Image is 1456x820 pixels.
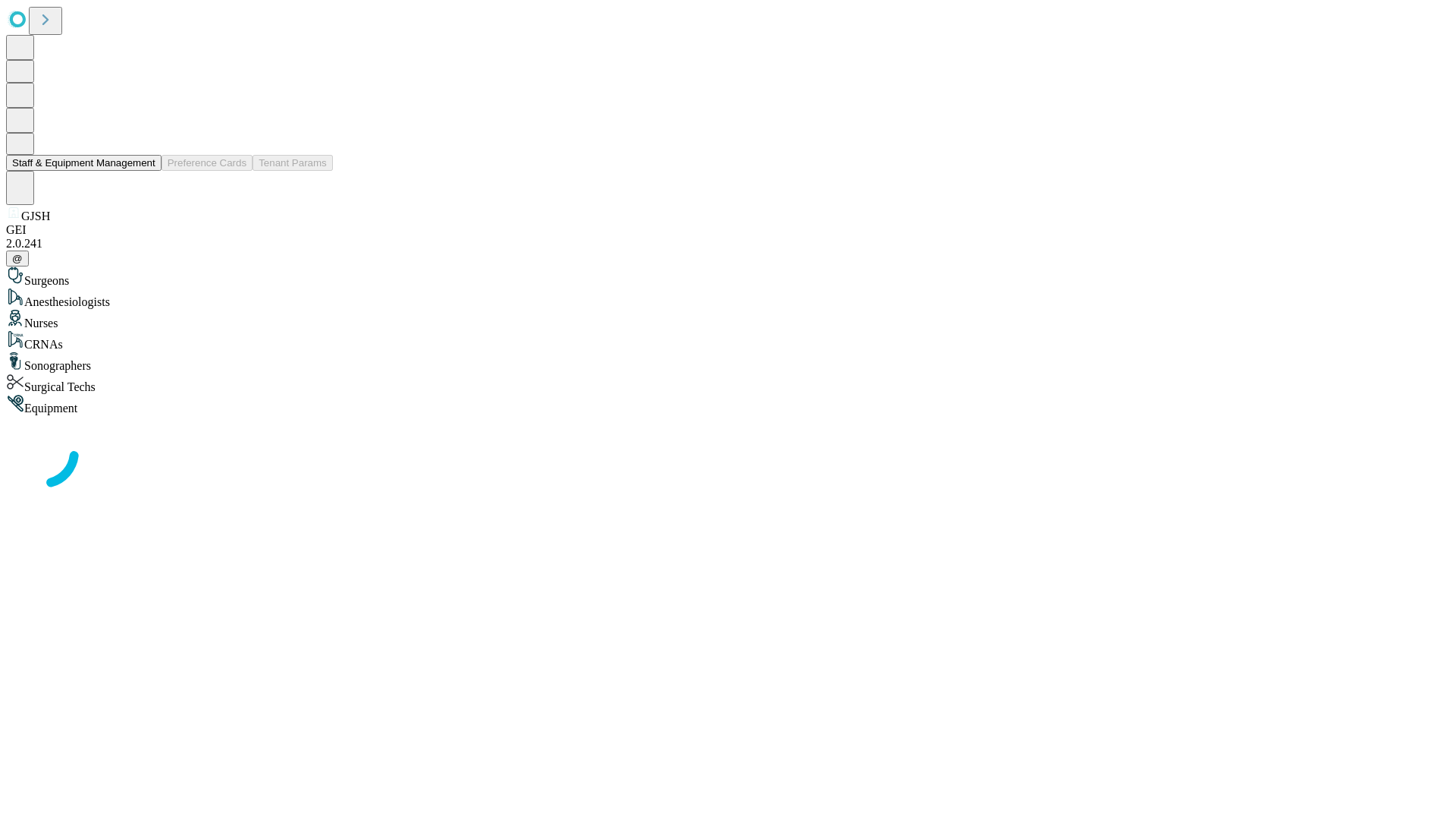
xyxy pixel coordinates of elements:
[6,288,1450,309] div: Anesthesiologists
[6,155,162,171] button: Staff & Equipment Management
[6,394,1450,415] div: Equipment
[12,253,23,264] span: @
[162,155,253,171] button: Preference Cards
[6,352,1450,373] div: Sonographers
[21,210,50,222] span: GJSH
[6,309,1450,330] div: Nurses
[6,237,1450,251] div: 2.0.241
[6,330,1450,352] div: CRNAs
[6,266,1450,288] div: Surgeons
[253,155,333,171] button: Tenant Params
[6,223,1450,237] div: GEI
[6,251,29,266] button: @
[6,373,1450,394] div: Surgical Techs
